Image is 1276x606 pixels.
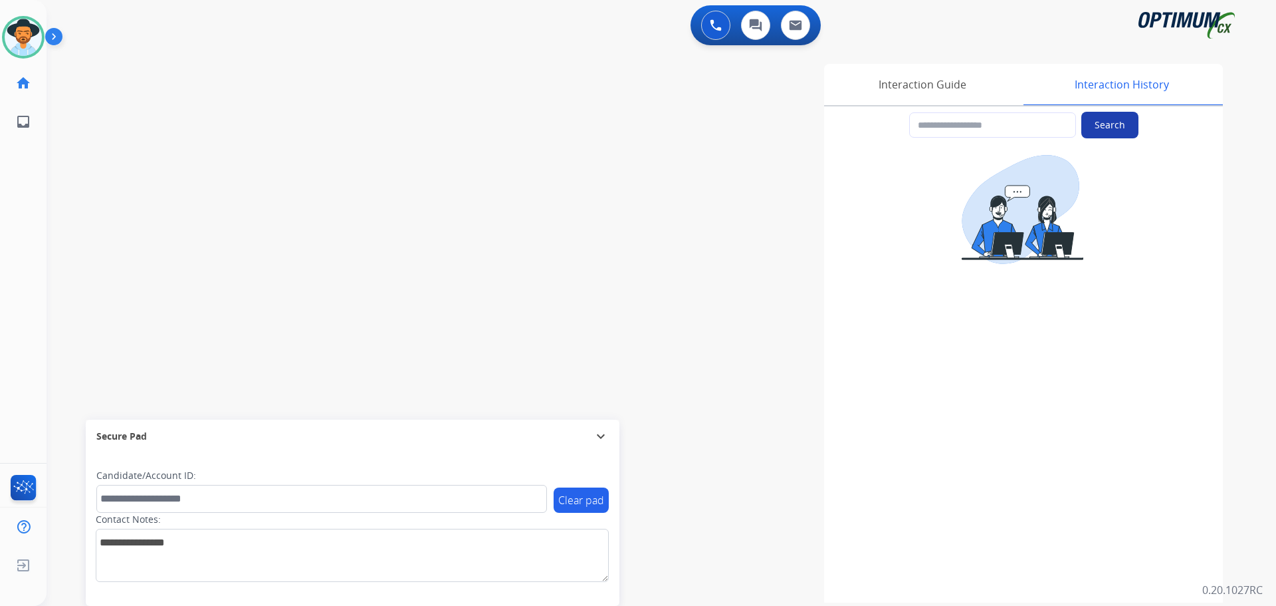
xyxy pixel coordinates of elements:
mat-icon: expand_more [593,428,609,444]
button: Clear pad [554,488,609,513]
p: 0.20.1027RC [1202,582,1263,598]
button: Search [1081,112,1138,138]
span: Secure Pad [96,430,147,443]
label: Candidate/Account ID: [96,469,196,482]
mat-icon: inbox [15,114,31,130]
mat-icon: home [15,75,31,91]
div: Interaction History [1020,64,1223,105]
label: Contact Notes: [96,513,161,526]
div: Interaction Guide [824,64,1020,105]
img: avatar [5,19,42,56]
